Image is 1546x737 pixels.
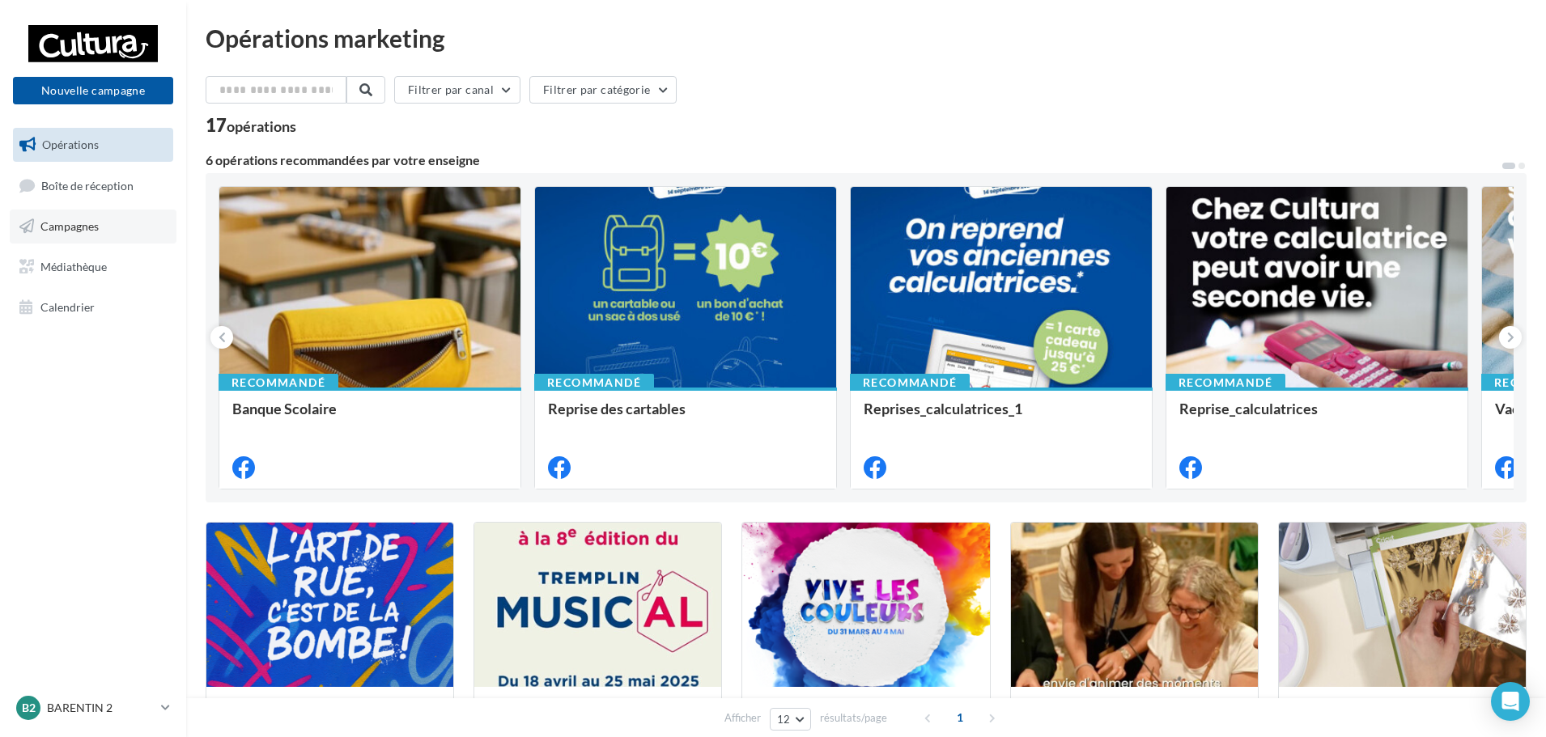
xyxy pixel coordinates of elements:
[777,713,791,726] span: 12
[10,290,176,324] a: Calendrier
[206,154,1501,167] div: 6 opérations recommandées par votre enseigne
[219,374,338,392] div: Recommandé
[529,76,677,104] button: Filtrer par catégorie
[40,299,95,313] span: Calendrier
[40,260,107,273] span: Médiathèque
[232,400,337,417] span: Banque Scolaire
[41,178,134,192] span: Boîte de réception
[13,77,173,104] button: Nouvelle campagne
[864,400,1022,417] span: Reprises_calculatrices_1
[850,374,970,392] div: Recommandé
[206,26,1527,50] div: Opérations marketing
[1179,400,1318,417] span: Reprise_calculatrices
[724,710,761,726] span: Afficher
[227,119,296,133] div: opérations
[770,708,811,731] button: 12
[947,705,973,731] span: 1
[10,210,176,244] a: Campagnes
[13,693,173,723] a: B2 BARENTIN 2
[40,219,99,233] span: Campagnes
[548,400,686,417] span: Reprise des cartables
[10,128,176,162] a: Opérations
[42,138,99,151] span: Opérations
[1166,374,1285,392] div: Recommandé
[206,116,296,134] div: 17
[10,168,176,203] a: Boîte de réception
[534,374,654,392] div: Recommandé
[394,76,520,104] button: Filtrer par canal
[1491,682,1530,721] div: Open Intercom Messenger
[47,700,155,716] p: BARENTIN 2
[820,710,887,726] span: résultats/page
[22,700,36,716] span: B2
[10,250,176,284] a: Médiathèque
